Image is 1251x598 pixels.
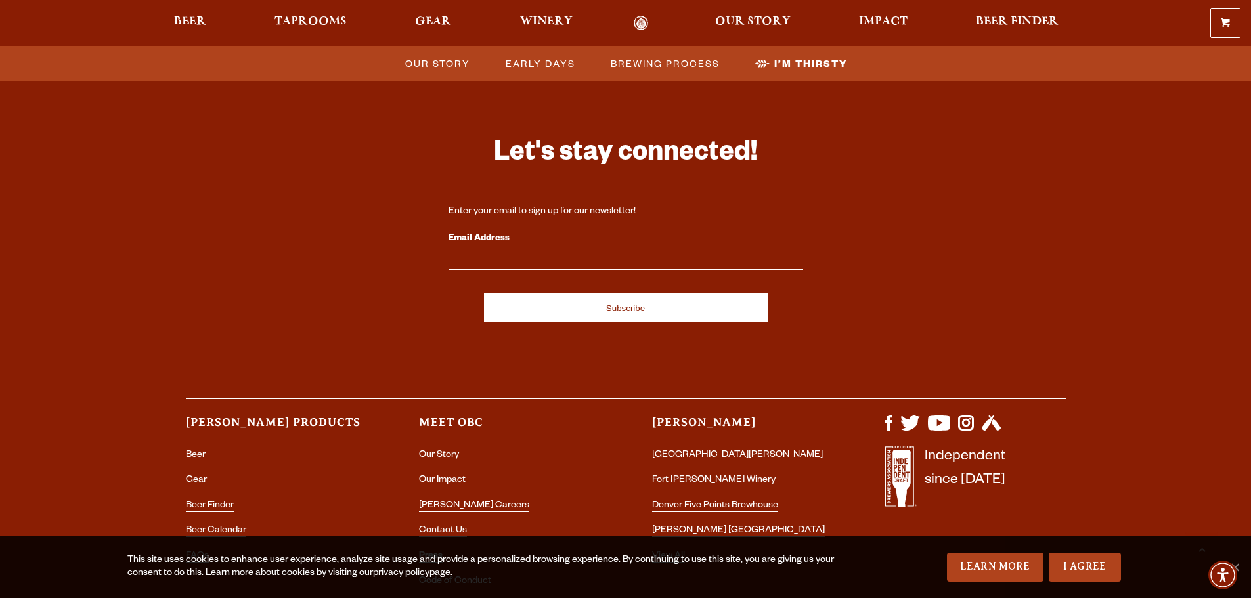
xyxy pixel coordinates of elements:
[976,16,1059,27] span: Beer Finder
[925,446,1005,515] p: Independent since [DATE]
[415,16,451,27] span: Gear
[617,16,666,31] a: Odell Home
[611,54,720,73] span: Brewing Process
[484,293,768,322] input: Subscribe
[405,54,470,73] span: Our Story
[774,54,847,73] span: I’m Thirsty
[174,16,206,27] span: Beer
[373,568,429,579] a: privacy policy
[652,450,823,461] a: [GEOGRAPHIC_DATA][PERSON_NAME]
[982,424,1001,435] a: Visit us on Untappd
[859,16,908,27] span: Impact
[186,415,366,442] h3: [PERSON_NAME] Products
[498,54,582,73] a: Early Days
[506,54,575,73] span: Early Days
[652,526,825,537] a: [PERSON_NAME] [GEOGRAPHIC_DATA]
[520,16,573,27] span: Winery
[747,54,854,73] a: I’m Thirsty
[419,526,467,537] a: Contact Us
[928,424,950,435] a: Visit us on YouTube
[186,450,206,461] a: Beer
[900,424,920,435] a: Visit us on X (formerly Twitter)
[266,16,355,31] a: Taprooms
[419,415,600,442] h3: Meet OBC
[419,501,529,512] a: [PERSON_NAME] Careers
[186,526,246,537] a: Beer Calendar
[419,475,466,486] a: Our Impact
[603,54,726,73] a: Brewing Process
[449,230,803,247] label: Email Address
[707,16,799,31] a: Our Story
[397,54,477,73] a: Our Story
[419,450,459,461] a: Our Story
[850,16,916,31] a: Impact
[127,554,839,580] div: This site uses cookies to enhance user experience, analyze site usage and provide a personalized ...
[165,16,215,31] a: Beer
[274,16,347,27] span: Taprooms
[449,136,803,175] h3: Let's stay connected!
[652,475,776,486] a: Fort [PERSON_NAME] Winery
[652,415,833,442] h3: [PERSON_NAME]
[186,475,207,486] a: Gear
[1185,532,1218,565] a: Scroll to top
[715,16,791,27] span: Our Story
[186,501,234,512] a: Beer Finder
[1208,561,1237,589] div: Accessibility Menu
[1049,553,1121,582] a: I Agree
[885,424,892,435] a: Visit us on Facebook
[652,501,778,512] a: Denver Five Points Brewhouse
[967,16,1067,31] a: Beer Finder
[406,16,460,31] a: Gear
[947,553,1043,582] a: Learn More
[449,205,803,219] div: Enter your email to sign up for our newsletter!
[958,424,974,435] a: Visit us on Instagram
[512,16,581,31] a: Winery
